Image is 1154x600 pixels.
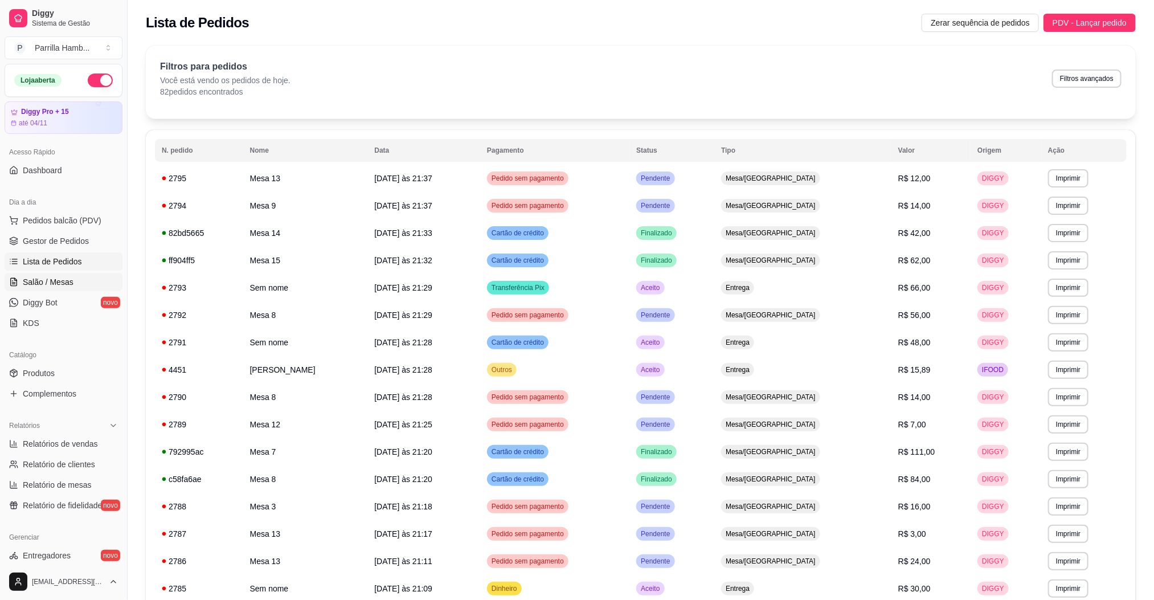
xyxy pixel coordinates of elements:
[243,274,368,301] td: Sem nome
[23,388,76,399] span: Complementos
[23,500,102,511] span: Relatório de fidelidade
[23,459,95,470] span: Relatório de clientes
[489,228,546,238] span: Cartão de crédito
[374,256,432,265] span: [DATE] às 21:32
[374,174,432,183] span: [DATE] às 21:37
[160,60,290,74] p: Filtros para pedidos
[5,314,122,332] a: KDS
[980,365,1006,374] span: IFOOD
[639,201,672,210] span: Pendente
[723,283,752,292] span: Entrega
[1048,279,1088,297] button: Imprimir
[243,383,368,411] td: Mesa 8
[23,550,71,561] span: Entregadores
[1048,197,1088,215] button: Imprimir
[243,438,368,466] td: Mesa 7
[723,338,752,347] span: Entrega
[35,42,89,54] div: Parrilla Hamb ...
[243,165,368,192] td: Mesa 13
[898,529,926,538] span: R$ 3,00
[723,529,818,538] span: Mesa/[GEOGRAPHIC_DATA]
[891,139,971,162] th: Valor
[980,228,1006,238] span: DIGGY
[374,311,432,320] span: [DATE] às 21:29
[374,393,432,402] span: [DATE] às 21:28
[5,385,122,403] a: Complementos
[629,139,714,162] th: Status
[23,368,55,379] span: Produtos
[723,201,818,210] span: Mesa/[GEOGRAPHIC_DATA]
[243,493,368,520] td: Mesa 3
[5,232,122,250] a: Gestor de Pedidos
[5,193,122,211] div: Dia a dia
[489,420,566,429] span: Pedido sem pagamento
[23,438,98,450] span: Relatórios de vendas
[489,393,566,402] span: Pedido sem pagamento
[723,393,818,402] span: Mesa/[GEOGRAPHIC_DATA]
[980,529,1006,538] span: DIGGY
[162,446,236,458] div: 792995ac
[723,557,818,566] span: Mesa/[GEOGRAPHIC_DATA]
[639,256,674,265] span: Finalizado
[489,529,566,538] span: Pedido sem pagamento
[32,19,118,28] span: Sistema de Gestão
[162,255,236,266] div: ff904ff5
[489,201,566,210] span: Pedido sem pagamento
[723,256,818,265] span: Mesa/[GEOGRAPHIC_DATA]
[489,338,546,347] span: Cartão de crédito
[639,283,662,292] span: Aceito
[489,311,566,320] span: Pedido sem pagamento
[639,311,672,320] span: Pendente
[23,276,73,288] span: Salão / Mesas
[5,5,122,32] a: DiggySistema de Gestão
[639,420,672,429] span: Pendente
[1048,470,1088,488] button: Imprimir
[374,201,432,210] span: [DATE] às 21:37
[21,108,69,116] article: Diggy Pro + 15
[162,282,236,293] div: 2793
[243,301,368,329] td: Mesa 8
[723,502,818,511] span: Mesa/[GEOGRAPHIC_DATA]
[639,447,674,456] span: Finalizado
[5,435,122,453] a: Relatórios de vendas
[1048,388,1088,406] button: Imprimir
[5,528,122,546] div: Gerenciar
[162,583,236,594] div: 2785
[5,252,122,271] a: Lista de Pedidos
[898,502,931,511] span: R$ 16,00
[723,311,818,320] span: Mesa/[GEOGRAPHIC_DATA]
[723,174,818,183] span: Mesa/[GEOGRAPHIC_DATA]
[5,101,122,134] a: Diggy Pro + 15até 04/11
[23,235,89,247] span: Gestor de Pedidos
[1041,139,1127,162] th: Ação
[243,247,368,274] td: Mesa 15
[243,520,368,548] td: Mesa 13
[162,309,236,321] div: 2792
[1053,17,1127,29] span: PDV - Lançar pedido
[980,584,1006,593] span: DIGGY
[489,475,546,484] span: Cartão de crédito
[898,420,926,429] span: R$ 7,00
[88,74,113,87] button: Alterar Status
[1048,525,1088,543] button: Imprimir
[1052,70,1122,88] button: Filtros avançados
[162,556,236,567] div: 2786
[639,584,662,593] span: Aceito
[980,447,1006,456] span: DIGGY
[898,584,931,593] span: R$ 30,00
[374,557,432,566] span: [DATE] às 21:11
[922,14,1039,32] button: Zerar sequência de pedidos
[489,502,566,511] span: Pedido sem pagamento
[639,529,672,538] span: Pendente
[639,338,662,347] span: Aceito
[374,502,432,511] span: [DATE] às 21:18
[155,139,243,162] th: N. pedido
[489,584,519,593] span: Dinheiro
[639,228,674,238] span: Finalizado
[723,420,818,429] span: Mesa/[GEOGRAPHIC_DATA]
[5,546,122,565] a: Entregadoresnovo
[980,393,1006,402] span: DIGGY
[9,421,40,430] span: Relatórios
[162,391,236,403] div: 2790
[980,256,1006,265] span: DIGGY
